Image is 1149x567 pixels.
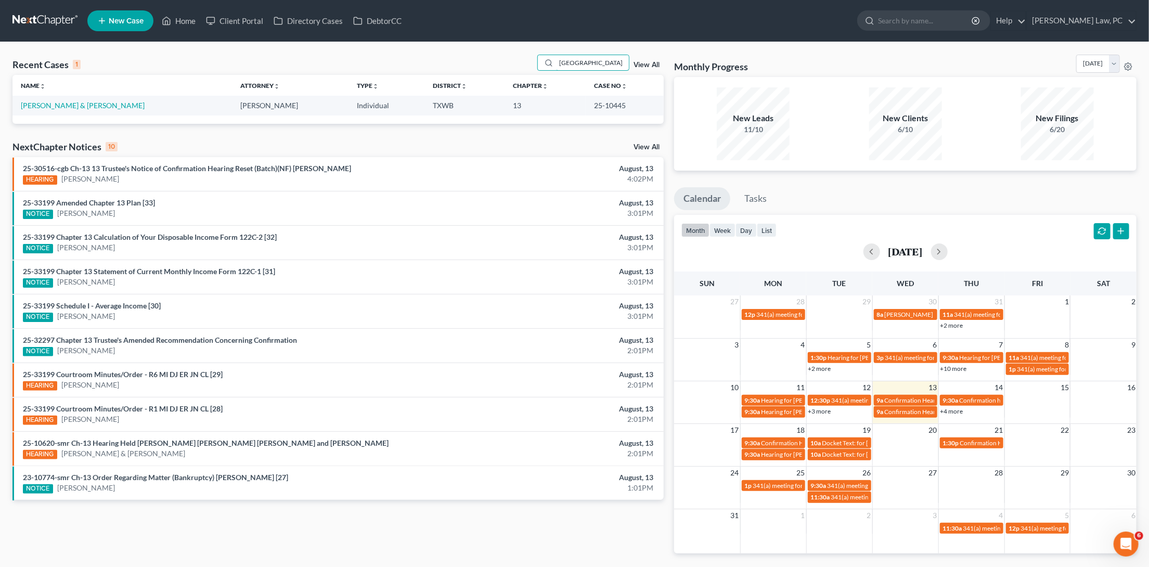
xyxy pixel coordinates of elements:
div: August, 13 [450,301,654,311]
span: 341(a) meeting for [PERSON_NAME] [1017,365,1118,373]
td: 13 [505,96,586,115]
a: +4 more [940,407,963,415]
a: [PERSON_NAME] [57,208,115,218]
span: 28 [796,295,806,308]
span: 12p [1009,524,1020,532]
div: NextChapter Notices [12,140,118,153]
span: 9a [877,396,884,404]
span: 30 [1126,467,1137,479]
span: 18 [796,424,806,436]
div: 3:01PM [450,277,654,287]
span: 1p [745,482,752,489]
i: unfold_more [40,83,46,89]
span: 3p [877,354,884,362]
span: Wed [897,279,914,288]
span: 5 [866,339,872,351]
span: Hearing for [PERSON_NAME] [761,408,843,416]
div: HEARING [23,450,57,459]
span: 7 [998,339,1004,351]
span: Fri [1032,279,1043,288]
div: August, 13 [450,198,654,208]
div: 2:01PM [450,448,654,459]
span: Tue [833,279,846,288]
span: 1:30p [811,354,827,362]
a: Home [157,11,201,30]
a: [PERSON_NAME] & [PERSON_NAME] [21,101,145,110]
span: 341(a) meeting for [PERSON_NAME] [963,524,1064,532]
span: 24 [730,467,740,479]
a: DebtorCC [348,11,407,30]
span: 341(a) meeting for [PERSON_NAME] [753,482,854,489]
div: 6/10 [869,124,942,135]
span: Docket Text: for [PERSON_NAME] [822,450,915,458]
a: Help [991,11,1026,30]
span: 8 [1064,339,1070,351]
a: Calendar [674,187,730,210]
a: Tasks [735,187,776,210]
div: New Filings [1021,112,1094,124]
a: [PERSON_NAME] & [PERSON_NAME] [61,448,185,459]
span: 13 [928,381,938,394]
span: 30 [928,295,938,308]
div: NOTICE [23,210,53,219]
div: NOTICE [23,278,53,288]
span: 6 [1135,532,1143,540]
div: NOTICE [23,347,53,356]
div: 2:01PM [450,414,654,424]
span: Hearing for [PERSON_NAME] [761,450,843,458]
a: 25-33199 Chapter 13 Calculation of Your Disposable Income Form 122C-2 [32] [23,233,277,241]
a: 25-33199 Courtroom Minutes/Order - R6 MI DJ ER JN CL [29] [23,370,223,379]
span: 16 [1126,381,1137,394]
span: 11 [796,381,806,394]
div: 1:01PM [450,483,654,493]
span: 341(a) meeting for [PERSON_NAME] [757,311,857,318]
span: 3 [932,509,938,522]
div: August, 13 [450,369,654,380]
a: 25-33199 Schedule I - Average Income [30] [23,301,161,310]
a: Nameunfold_more [21,82,46,89]
span: Hearing for [PERSON_NAME] [828,354,909,362]
div: 3:01PM [450,242,654,253]
h3: Monthly Progress [674,60,748,73]
a: [PERSON_NAME] [57,242,115,253]
span: 9:30a [943,354,959,362]
span: Thu [964,279,979,288]
i: unfold_more [542,83,548,89]
span: 9 [1130,339,1137,351]
span: 12p [745,311,756,318]
div: August, 13 [450,266,654,277]
td: Individual [348,96,425,115]
span: 23 [1126,424,1137,436]
button: day [735,223,757,237]
div: 2:01PM [450,380,654,390]
span: 31 [730,509,740,522]
div: Recent Cases [12,58,81,71]
div: August, 13 [450,335,654,345]
a: View All [634,144,660,151]
span: 1:30p [943,439,959,447]
iframe: Intercom live chat [1114,532,1139,557]
input: Search by name... [556,55,629,70]
a: [PERSON_NAME] Law, PC [1027,11,1136,30]
span: 25 [796,467,806,479]
span: 341(a) meeting for [PERSON_NAME] [828,482,928,489]
a: Typeunfold_more [357,82,379,89]
a: [PERSON_NAME] [61,174,119,184]
span: 14 [994,381,1004,394]
a: Client Portal [201,11,268,30]
a: View All [634,61,660,69]
span: 3 [734,339,740,351]
span: 20 [928,424,938,436]
span: Confirmation Hearing for [PERSON_NAME] [885,396,1004,404]
span: 9:30a [745,450,760,458]
div: HEARING [23,416,57,425]
i: unfold_more [274,83,280,89]
span: [PERSON_NAME] - DUE STEP [885,311,966,318]
span: 19 [862,424,872,436]
span: 8a [877,311,884,318]
div: New Clients [869,112,942,124]
a: 25-33199 Amended Chapter 13 Plan [33] [23,198,155,207]
span: Hearing for [PERSON_NAME] [761,396,843,404]
span: Confirmation Hearing for [PERSON_NAME] [761,439,881,447]
td: 25-10445 [586,96,664,115]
